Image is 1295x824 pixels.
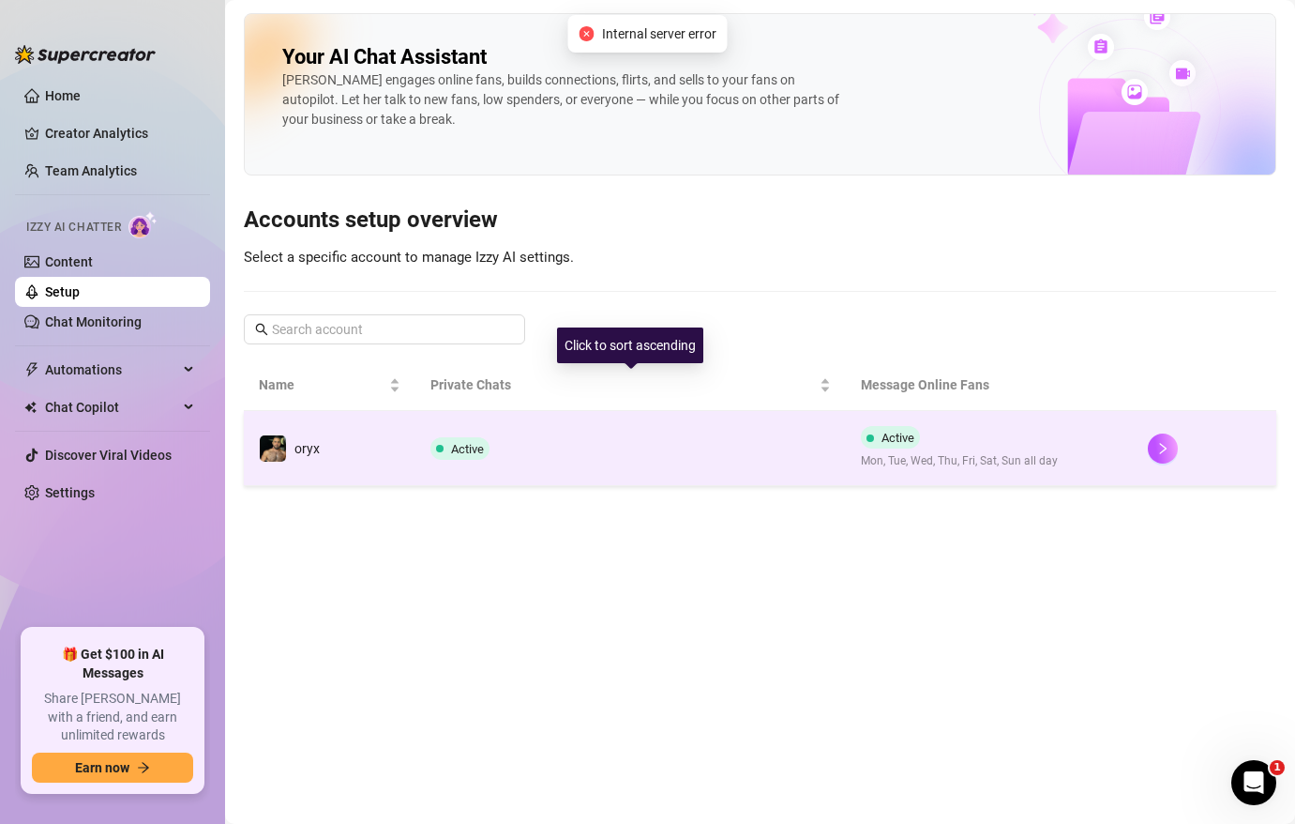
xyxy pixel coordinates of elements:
[26,219,121,237] span: Izzy AI Chatter
[244,249,574,266] span: Select a specific account to manage Izzy AI settings.
[24,362,39,377] span: thunderbolt
[282,44,487,70] h2: Your AI Chat Assistant
[45,254,93,269] a: Content
[24,401,37,414] img: Chat Copilot
[846,359,1133,411] th: Message Online Fans
[45,118,195,148] a: Creator Analytics
[32,753,193,783] button: Earn nowarrow-right
[45,448,172,463] a: Discover Viral Videos
[272,319,499,340] input: Search account
[45,163,137,178] a: Team Analytics
[1231,760,1276,805] iframe: Intercom live chat
[881,431,914,445] span: Active
[580,26,595,41] span: close-circle
[45,392,178,422] span: Chat Copilot
[32,690,193,745] span: Share [PERSON_NAME] with a friend, and earn unlimited rewards
[1156,442,1169,455] span: right
[259,374,385,395] span: Name
[45,485,95,500] a: Settings
[861,452,1058,470] span: Mon, Tue, Wed, Thu, Fri, Sat, Sun all day
[45,355,178,385] span: Automations
[45,284,80,299] a: Setup
[557,328,703,363] div: Click to sort ascending
[75,760,129,775] span: Earn now
[430,374,816,395] span: Private Chats
[415,359,846,411] th: Private Chats
[1148,434,1178,464] button: right
[255,323,268,336] span: search
[244,359,415,411] th: Name
[1270,760,1285,775] span: 1
[260,435,286,462] img: oryx
[137,761,150,774] span: arrow-right
[451,442,484,456] span: Active
[244,206,1276,236] h3: Accounts setup overview
[294,441,320,456] span: oryx
[45,314,142,329] a: Chat Monitoring
[282,70,845,130] div: [PERSON_NAME] engages online fans, builds connections, flirts, and sells to your fans on autopilo...
[45,88,81,103] a: Home
[602,23,716,44] span: Internal server error
[32,646,193,682] span: 🎁 Get $100 in AI Messages
[128,211,158,238] img: AI Chatter
[15,45,156,64] img: logo-BBDzfeDw.svg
